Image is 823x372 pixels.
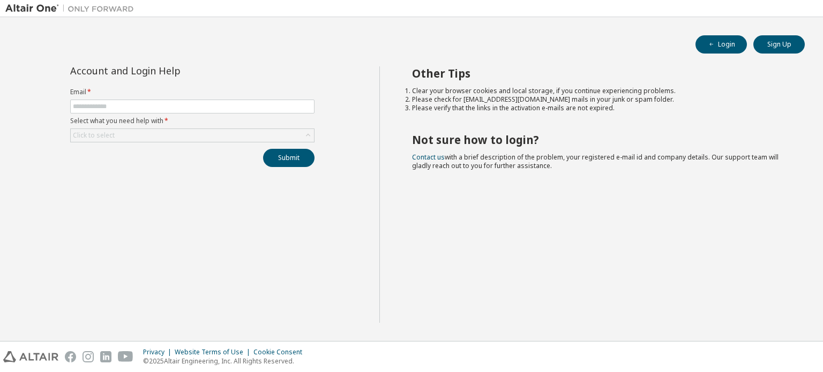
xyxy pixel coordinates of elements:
[695,35,747,54] button: Login
[118,351,133,362] img: youtube.svg
[143,348,175,356] div: Privacy
[412,153,779,170] span: with a brief description of the problem, your registered e-mail id and company details. Our suppo...
[412,133,786,147] h2: Not sure how to login?
[70,88,315,96] label: Email
[143,356,309,366] p: © 2025 Altair Engineering, Inc. All Rights Reserved.
[412,66,786,80] h2: Other Tips
[73,131,115,140] div: Click to select
[753,35,805,54] button: Sign Up
[70,66,266,75] div: Account and Login Help
[412,104,786,112] li: Please verify that the links in the activation e-mails are not expired.
[175,348,253,356] div: Website Terms of Use
[412,87,786,95] li: Clear your browser cookies and local storage, if you continue experiencing problems.
[65,351,76,362] img: facebook.svg
[412,95,786,104] li: Please check for [EMAIL_ADDRESS][DOMAIN_NAME] mails in your junk or spam folder.
[100,351,111,362] img: linkedin.svg
[3,351,58,362] img: altair_logo.svg
[263,149,315,167] button: Submit
[253,348,309,356] div: Cookie Consent
[5,3,139,14] img: Altair One
[83,351,94,362] img: instagram.svg
[71,129,314,142] div: Click to select
[70,117,315,125] label: Select what you need help with
[412,153,445,162] a: Contact us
